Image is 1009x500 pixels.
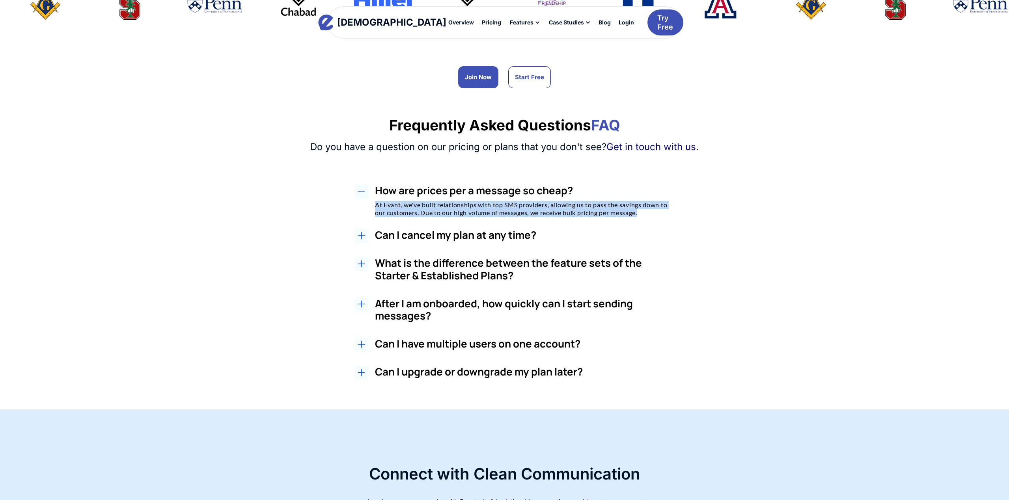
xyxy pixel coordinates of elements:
div: Login [619,20,634,25]
h2: Connect with Clean Communication [369,462,640,486]
div: Case Studies [544,16,595,29]
div: Pricing [482,20,501,25]
div: Features [505,16,544,29]
a: Blog [595,16,615,29]
h3: After I am onboarded, how quickly can I start sending messages? [375,297,671,322]
div: Overview [448,20,474,25]
a: Join Now [458,66,498,88]
h3: Can I upgrade or downgrade my plan later? [375,366,671,378]
a: Pricing [478,16,505,29]
div: [DEMOGRAPHIC_DATA] [337,18,446,27]
h2: How are prices per a message so cheap? [375,184,671,197]
p: At Evant, we've built relationships with top SMS providers, allowing us to pass the savings down ... [375,201,671,217]
div: Try Free [657,13,673,32]
h3: What is the difference between the feature sets of the Starter & Established Plans? [375,257,671,281]
p: Do you have a question on our pricing or plans that you don't see? [310,141,699,153]
a: Try Free [647,9,683,36]
div: Frequently Asked Questions [250,116,760,135]
a: home [326,15,439,30]
a: Start Free [508,66,551,88]
div: Features [510,20,533,25]
span: FAQ [591,116,620,134]
div: Case Studies [549,20,584,25]
a: Login [615,16,638,29]
h3: Can I cancel my plan at any time? [375,229,671,241]
h3: Can I have multiple users on one account? [375,338,671,350]
a: Get in touch with us. [606,141,699,152]
a: Overview [444,16,478,29]
div: Blog [599,20,611,25]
